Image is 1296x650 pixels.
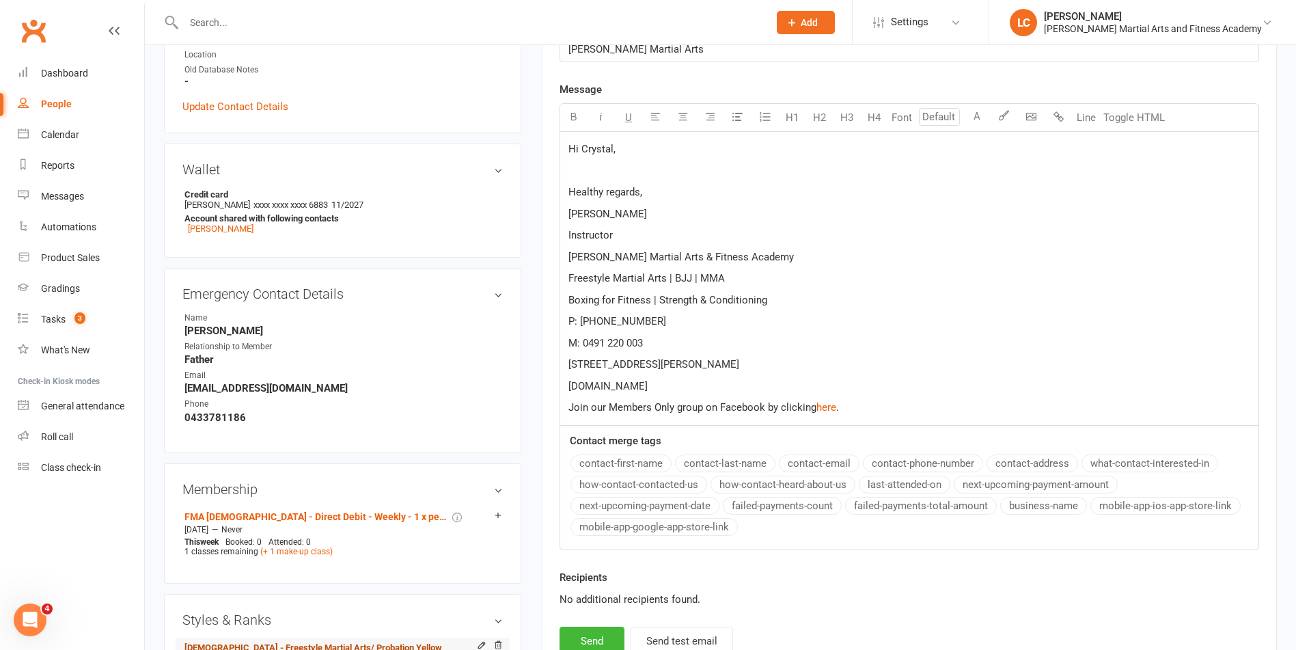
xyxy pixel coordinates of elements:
[18,58,144,89] a: Dashboard
[1081,455,1218,472] button: what-contact-interested-in
[18,273,144,304] a: Gradings
[16,14,51,48] a: Clubworx
[184,189,496,200] strong: Credit card
[41,401,124,411] div: General attendance
[816,401,836,414] span: here
[18,304,144,335] a: Tasks 3
[568,401,816,414] span: Join our Members Only group on Facebook by clicking
[568,186,642,198] span: Healthy regards,
[833,104,861,131] button: H3
[779,455,859,472] button: contact-email
[1000,497,1087,515] button: business-name
[1073,104,1100,131] button: Line
[18,391,144,422] a: General attendance kiosk mode
[779,104,806,131] button: H1
[568,337,643,349] span: M: 0491 220 003
[711,476,855,493] button: how-contact-heard-about-us
[184,398,297,411] div: Phone
[331,200,363,210] span: 11/2027
[182,286,503,301] h3: Emergency Contact Details
[74,312,85,324] span: 3
[184,353,503,366] strong: Father
[560,591,1259,608] div: No additional recipients found.
[801,17,818,28] span: Add
[18,243,144,273] a: Product Sales
[182,98,288,115] a: Update Contact Details
[41,191,84,202] div: Messages
[14,604,46,636] iframe: Intercom live chat
[260,547,333,556] a: (+ 1 make-up class)
[184,213,496,224] strong: Account shared with following contacts
[41,98,72,109] div: People
[570,518,738,536] button: mobile-app-google-app-store-link
[836,401,839,414] span: .
[42,604,53,614] span: 4
[1044,10,1262,23] div: [PERSON_NAME]
[184,340,297,353] div: Relationship to Member
[568,380,648,392] span: [DOMAIN_NAME]
[18,422,144,452] a: Roll call
[568,294,767,306] span: Boxing for Fitness | Strength & Conditioning
[777,11,835,34] button: Add
[41,68,88,79] div: Dashboard
[568,143,616,155] span: Hi Crystal,
[18,181,144,212] a: Messages
[181,537,222,547] div: week
[568,208,647,220] span: [PERSON_NAME]
[41,129,79,140] div: Calendar
[18,335,144,366] a: What's New
[954,476,1118,493] button: next-upcoming-payment-amount
[723,497,842,515] button: failed-payments-count
[806,104,833,131] button: H2
[560,81,602,98] label: Message
[18,120,144,150] a: Calendar
[184,369,297,382] div: Email
[41,344,90,355] div: What's New
[184,525,208,534] span: [DATE]
[568,251,794,263] span: [PERSON_NAME] Martial Arts & Fitness Academy
[568,43,704,55] span: [PERSON_NAME] Martial Arts
[41,221,96,232] div: Automations
[188,224,253,234] a: [PERSON_NAME]
[221,525,243,534] span: Never
[1010,9,1037,36] div: LC
[987,455,1078,472] button: contact-address
[184,382,503,394] strong: [EMAIL_ADDRESS][DOMAIN_NAME]
[182,187,503,236] li: [PERSON_NAME]
[182,162,503,177] h3: Wallet
[845,497,997,515] button: failed-payments-total-amount
[570,476,707,493] button: how-contact-contacted-us
[184,411,503,424] strong: 0433781186
[41,431,73,442] div: Roll call
[861,104,888,131] button: H4
[184,64,503,77] div: Old Database Notes
[184,49,503,62] div: Location
[568,272,725,284] span: Freestyle Martial Arts | BJJ | MMA
[41,252,100,263] div: Product Sales
[181,524,503,535] div: —
[568,358,739,370] span: [STREET_ADDRESS][PERSON_NAME]
[182,482,503,497] h3: Membership
[560,569,607,586] label: Recipients
[570,433,661,449] label: Contact merge tags
[18,452,144,483] a: Class kiosk mode
[41,314,66,325] div: Tasks
[18,89,144,120] a: People
[570,497,719,515] button: next-upcoming-payment-date
[625,111,632,124] span: U
[615,104,642,131] button: U
[675,455,775,472] button: contact-last-name
[41,160,74,171] div: Reports
[253,200,328,210] span: xxxx xxxx xxxx 6883
[184,312,297,325] div: Name
[41,462,101,473] div: Class check-in
[919,108,960,126] input: Default
[568,229,613,241] span: Instructor
[18,150,144,181] a: Reports
[863,455,983,472] button: contact-phone-number
[963,104,991,131] button: A
[225,537,262,547] span: Booked: 0
[41,283,80,294] div: Gradings
[888,104,915,131] button: Font
[184,325,503,337] strong: [PERSON_NAME]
